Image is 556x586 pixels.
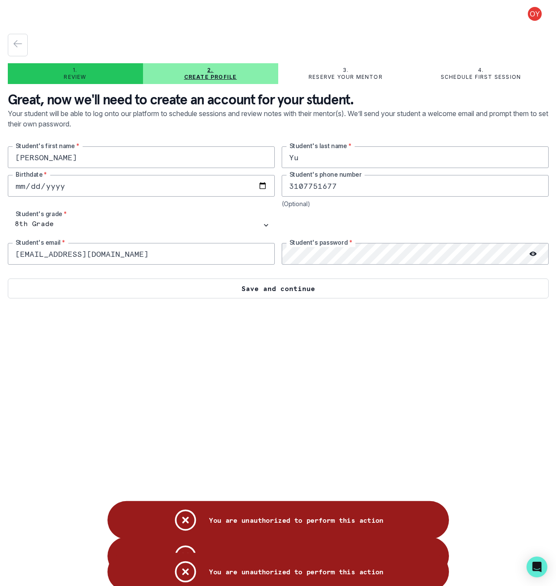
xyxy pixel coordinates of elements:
p: Reserve your mentor [309,74,383,81]
div: (Optional) [282,200,549,207]
p: 1. [73,67,77,74]
div: Open Intercom Messenger [527,557,547,577]
p: You are unauthorized to perform this action [209,552,383,560]
p: 3. [343,67,348,74]
p: Your student will be able to log onto our platform to schedule sessions and review notes with the... [8,108,549,146]
p: Review [64,74,86,81]
p: 4. [478,67,484,74]
p: Schedule first session [441,74,521,81]
p: You are unauthorized to perform this action [209,567,383,576]
p: Create profile [184,74,237,81]
button: profile picture [521,7,549,21]
button: Save and continue [8,278,549,298]
p: 2. [207,67,213,74]
p: You are unauthorized to perform this action [209,516,383,524]
p: Great, now we'll need to create an account for your student. [8,91,549,108]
